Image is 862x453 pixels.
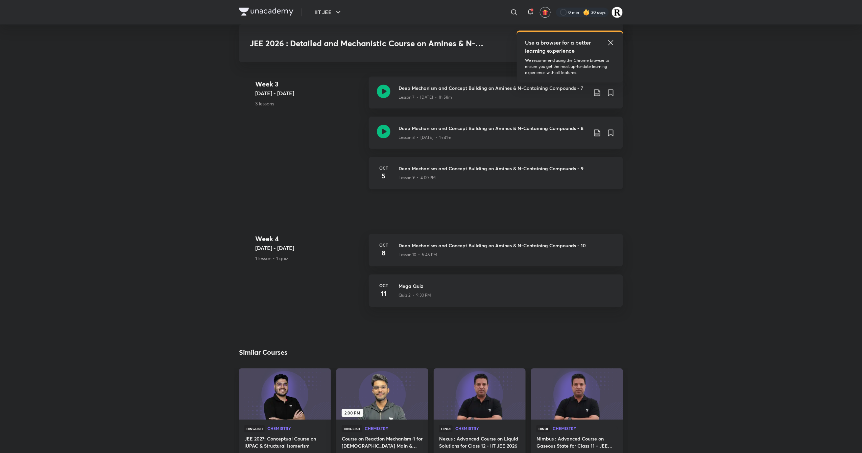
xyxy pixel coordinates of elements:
p: We recommend using the Chrome browser to ensure you get the most up-to-date learning experience w... [525,57,615,76]
img: new-thumbnail [335,368,429,420]
h5: Use a browser for a better learning experience [525,39,592,55]
a: Chemistry [267,426,326,431]
a: new-thumbnail [531,368,623,420]
h3: JEE 2026 : Detailed and Mechanistic Course on Amines & N-Containing Compounds [250,39,514,48]
a: Deep Mechanism and Concept Building on Amines & N-Containing Compounds - 8Lesson 8 • [DATE] • 1h 41m [369,117,623,157]
h6: Oct [377,165,390,171]
a: new-thumbnail [239,368,331,420]
a: Chemistry [455,426,520,431]
button: avatar [540,7,551,18]
span: Hindi [439,425,453,432]
a: Company Logo [239,7,293,17]
img: Company Logo [239,7,293,16]
a: Oct5Deep Mechanism and Concept Building on Amines & N-Containing Compounds - 9Lesson 9 • 4:00 PM [369,157,623,197]
a: Nimbus : Advanced Course on Gaseous State for Class 11 - JEE 2027 [536,435,618,451]
a: Nexus : Advanced Course on Liquid Solutions for Class 12 - IIT JEE 2026 [439,435,520,451]
h3: Deep Mechanism and Concept Building on Amines & N-Containing Compounds - 7 [399,84,588,92]
h4: 5 [377,171,390,181]
p: 1 lesson • 1 quiz [255,255,363,262]
a: Course on Reaction Mechanism-1 for [DEMOGRAPHIC_DATA] Main & Advanced 2026 [342,435,423,451]
h6: Oct [377,242,390,248]
h3: Deep Mechanism and Concept Building on Amines & N-Containing Compounds - 9 [399,165,615,172]
span: Hindi [536,425,550,432]
p: Lesson 10 • 5:45 PM [399,252,437,258]
a: JEE 2027: Conceptual Course on IUPAC & Structural Isomerism [244,435,326,451]
p: 3 lessons [255,100,363,107]
h6: Oct [377,282,390,288]
span: Hinglish [342,425,362,432]
h4: 11 [377,288,390,299]
p: Lesson 7 • [DATE] • 1h 58m [399,94,452,100]
p: Lesson 8 • [DATE] • 1h 41m [399,134,451,141]
img: new-thumbnail [530,368,624,420]
span: 2:00 PM [342,409,363,417]
a: Chemistry [365,426,423,431]
p: Quiz 2 • 9:30 PM [399,292,431,298]
img: avatar [542,9,548,15]
img: new-thumbnail [433,368,526,420]
h5: [DATE] - [DATE] [255,244,363,252]
img: Rakhi Sharma [612,6,623,18]
img: streak [583,9,590,16]
span: Hinglish [244,425,265,432]
button: IIT JEE [310,5,346,19]
a: Chemistry [553,426,618,431]
h4: Week 3 [255,79,363,90]
a: Oct8Deep Mechanism and Concept Building on Amines & N-Containing Compounds - 10Lesson 10 • 5:45 PM [369,234,623,274]
a: Oct11Mega QuizQuiz 2 • 9:30 PM [369,274,623,315]
h3: Deep Mechanism and Concept Building on Amines & N-Containing Compounds - 10 [399,242,615,249]
a: new-thumbnail [434,368,526,420]
a: new-thumbnail2:00 PM [336,368,428,420]
h4: 8 [377,248,390,258]
a: Deep Mechanism and Concept Building on Amines & N-Containing Compounds - 7Lesson 7 • [DATE] • 1h 58m [369,76,623,117]
h2: Similar Courses [239,347,287,357]
h3: Mega Quiz [399,282,615,290]
h5: [DATE] - [DATE] [255,90,363,98]
h4: Week 4 [255,234,363,244]
h3: Deep Mechanism and Concept Building on Amines & N-Containing Compounds - 8 [399,125,588,132]
p: Lesson 9 • 4:00 PM [399,175,436,181]
img: new-thumbnail [238,368,332,420]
